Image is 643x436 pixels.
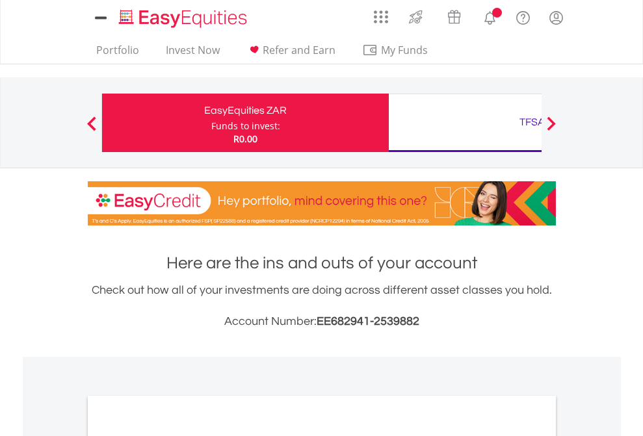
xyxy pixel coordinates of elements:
button: Next [538,123,564,136]
button: Previous [79,123,105,136]
a: Refer and Earn [241,44,341,64]
img: EasyEquities_Logo.png [116,8,252,29]
a: My Profile [540,3,573,32]
a: Notifications [473,3,506,29]
img: vouchers-v2.svg [443,6,465,27]
h3: Account Number: [88,313,556,331]
span: Refer and Earn [263,43,335,57]
div: EasyEquities ZAR [110,101,381,120]
a: Home page [114,3,252,29]
div: Funds to invest: [211,120,280,133]
img: EasyCredit Promotion Banner [88,181,556,225]
img: grid-menu-icon.svg [374,10,388,24]
span: My Funds [362,42,447,58]
div: Check out how all of your investments are doing across different asset classes you hold. [88,281,556,331]
span: R0.00 [233,133,257,145]
a: Invest Now [161,44,225,64]
a: FAQ's and Support [506,3,540,29]
a: AppsGrid [365,3,397,24]
h1: Here are the ins and outs of your account [88,251,556,275]
img: thrive-v2.svg [405,6,426,27]
a: Vouchers [435,3,473,27]
span: EE682941-2539882 [317,315,419,327]
a: Portfolio [91,44,144,64]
